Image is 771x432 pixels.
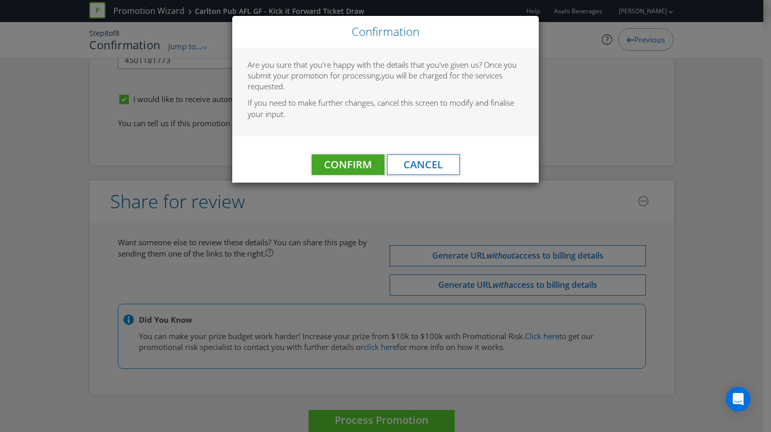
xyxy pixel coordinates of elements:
[387,154,460,175] button: Cancel
[324,158,372,171] span: Confirm
[248,60,517,81] span: Are you sure that you're happy with the details that you've given us? Once you submit your promot...
[403,158,443,171] span: Cancel
[352,24,419,40] span: Confirmation
[248,70,502,91] span: you will be charged for the services requested
[726,387,750,411] div: Open Intercom Messenger
[283,81,285,91] span: .
[248,97,523,120] p: If you need to make further changes, cancel this screen to modify and finalise your input.
[232,16,539,48] div: Close
[312,154,384,175] button: Confirm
